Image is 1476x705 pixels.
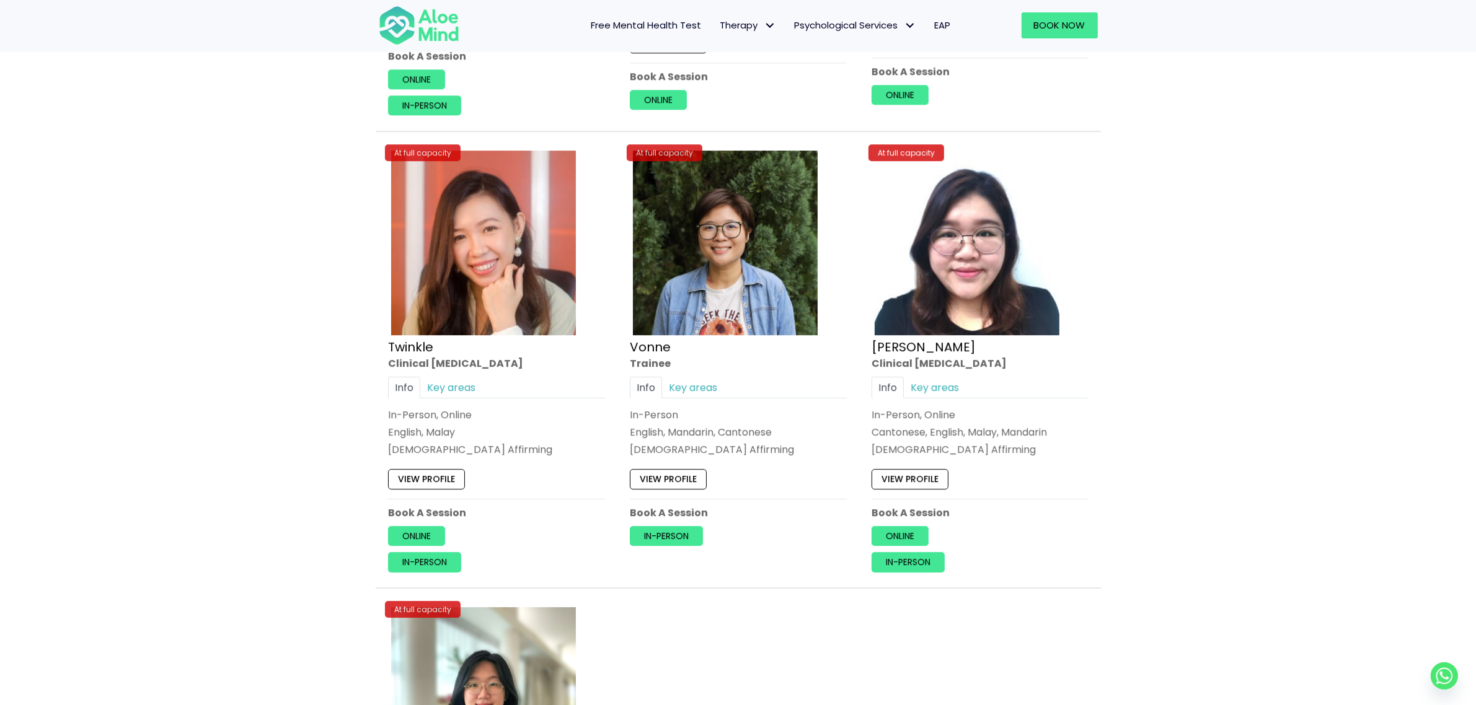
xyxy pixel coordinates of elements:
[591,19,702,32] span: Free Mental Health Test
[1034,19,1085,32] span: Book Now
[385,144,461,161] div: At full capacity
[630,33,707,53] a: View profile
[872,338,976,355] a: [PERSON_NAME]
[388,425,605,439] p: English, Malay
[388,552,461,572] a: In-person
[872,552,945,572] a: In-person
[630,69,847,83] p: Book A Session
[872,526,929,546] a: Online
[633,151,818,335] img: Vonne Trainee
[388,69,445,89] a: Online
[795,19,916,32] span: Psychological Services
[630,442,847,457] div: [DEMOGRAPHIC_DATA] Affirming
[388,526,445,546] a: Online
[662,377,724,398] a: Key areas
[785,12,926,38] a: Psychological ServicesPsychological Services: submenu
[388,469,465,489] a: View profile
[388,338,433,355] a: Twinkle
[872,64,1089,78] p: Book A Session
[582,12,711,38] a: Free Mental Health Test
[901,17,919,35] span: Psychological Services: submenu
[761,17,779,35] span: Therapy: submenu
[630,338,671,355] a: Vonne
[872,408,1089,422] div: In-Person, Online
[385,601,461,618] div: At full capacity
[935,19,951,32] span: EAP
[627,144,702,161] div: At full capacity
[926,12,960,38] a: EAP
[875,151,1059,335] img: Wei Shan_Profile-300×300
[1431,662,1458,690] a: Whatsapp
[872,356,1089,370] div: Clinical [MEDICAL_DATA]
[872,469,948,489] a: View profile
[388,408,605,422] div: In-Person, Online
[868,144,944,161] div: At full capacity
[388,377,420,398] a: Info
[904,377,966,398] a: Key areas
[630,356,847,370] div: Trainee
[630,408,847,422] div: In-Person
[388,48,605,63] p: Book A Session
[872,506,1089,520] p: Book A Session
[475,12,960,38] nav: Menu
[872,377,904,398] a: Info
[872,84,929,104] a: Online
[872,442,1089,457] div: [DEMOGRAPHIC_DATA] Affirming
[630,90,687,110] a: Online
[630,377,662,398] a: Info
[720,19,776,32] span: Therapy
[711,12,785,38] a: TherapyTherapy: submenu
[630,526,703,546] a: In-person
[391,151,576,335] img: twinkle_cropped-300×300
[630,425,847,439] p: English, Mandarin, Cantonese
[630,506,847,520] p: Book A Session
[872,425,1089,439] p: Cantonese, English, Malay, Mandarin
[388,95,461,115] a: In-person
[379,5,459,46] img: Aloe mind Logo
[388,356,605,370] div: Clinical [MEDICAL_DATA]
[388,442,605,457] div: [DEMOGRAPHIC_DATA] Affirming
[388,506,605,520] p: Book A Session
[630,469,707,489] a: View profile
[420,377,482,398] a: Key areas
[1022,12,1098,38] a: Book Now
